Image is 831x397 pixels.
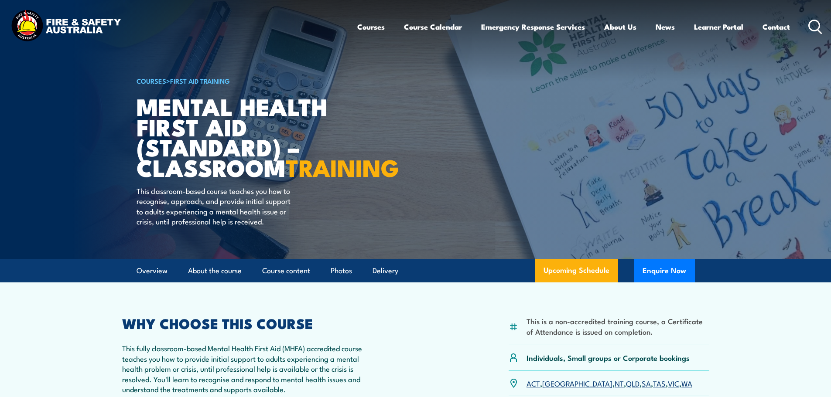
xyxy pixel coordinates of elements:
[615,378,624,388] a: NT
[481,15,585,38] a: Emergency Response Services
[626,378,639,388] a: QLD
[331,259,352,282] a: Photos
[634,259,695,282] button: Enquire Now
[527,378,540,388] a: ACT
[681,378,692,388] a: WA
[373,259,398,282] a: Delivery
[668,378,679,388] a: VIC
[137,75,352,86] h6: >
[122,343,377,394] p: This fully classroom-based Mental Health First Aid (MHFA) accredited course teaches you how to pr...
[188,259,242,282] a: About the course
[170,76,230,85] a: First Aid Training
[694,15,743,38] a: Learner Portal
[357,15,385,38] a: Courses
[653,378,666,388] a: TAS
[535,259,618,282] a: Upcoming Schedule
[527,378,692,388] p: , , , , , , ,
[656,15,675,38] a: News
[286,149,399,185] strong: TRAINING
[137,96,352,177] h1: Mental Health First Aid (Standard) – Classroom
[137,76,166,85] a: COURSES
[763,15,790,38] a: Contact
[137,259,168,282] a: Overview
[137,186,296,227] p: This classroom-based course teaches you how to recognise, approach, and provide initial support t...
[642,378,651,388] a: SA
[604,15,636,38] a: About Us
[262,259,310,282] a: Course content
[527,316,709,336] li: This is a non-accredited training course, a Certificate of Attendance is issued on completion.
[542,378,612,388] a: [GEOGRAPHIC_DATA]
[404,15,462,38] a: Course Calendar
[527,353,690,363] p: Individuals, Small groups or Corporate bookings
[122,317,377,329] h2: WHY CHOOSE THIS COURSE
